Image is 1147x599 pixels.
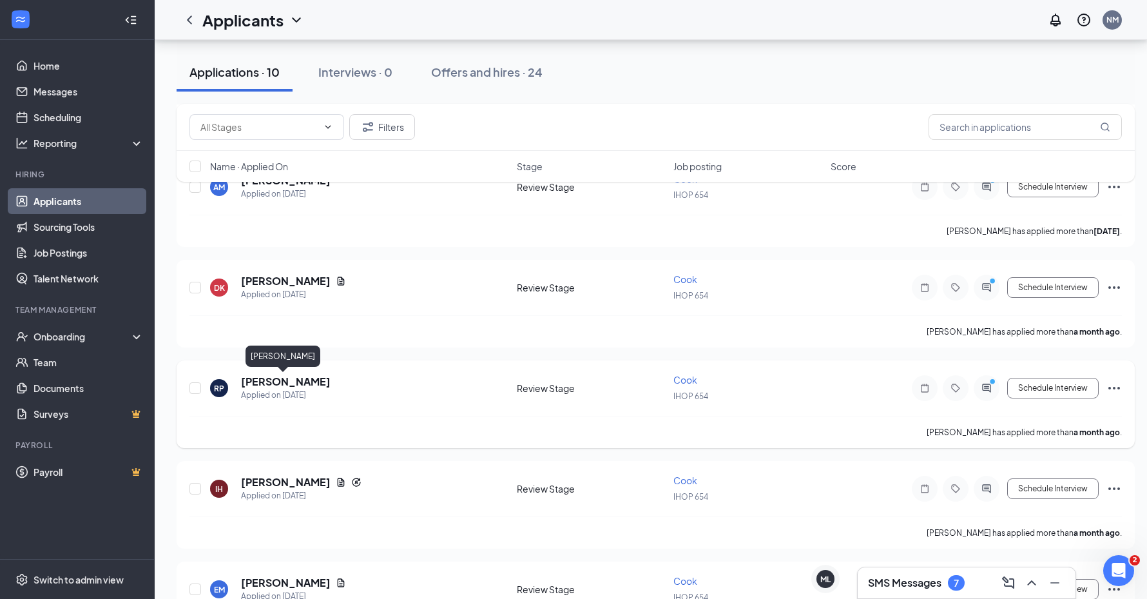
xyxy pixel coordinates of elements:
svg: Notifications [1048,12,1063,28]
svg: QuestionInfo [1076,12,1092,28]
button: Filter Filters [349,114,415,140]
svg: ActiveChat [979,484,994,494]
div: IH [215,484,223,495]
h5: [PERSON_NAME] [241,475,331,489]
span: Cook [673,374,697,386]
span: IHOP 654 [673,190,708,200]
span: Cook [673,575,697,587]
span: IHOP 654 [673,291,708,300]
h5: [PERSON_NAME] [241,375,331,389]
div: Offers and hires · 24 [431,64,543,80]
svg: ChevronLeft [182,12,197,28]
div: Review Stage [517,482,666,495]
p: [PERSON_NAME] has applied more than . [927,527,1122,538]
b: a month ago [1074,327,1120,337]
svg: Ellipses [1106,380,1122,396]
span: IHOP 654 [673,391,708,401]
a: Home [34,53,144,79]
svg: Filter [360,119,376,135]
svg: ChevronUp [1024,575,1039,591]
svg: Note [917,383,932,393]
svg: PrimaryDot [987,378,1002,388]
b: [DATE] [1094,226,1120,236]
input: Search in applications [929,114,1122,140]
div: Applied on [DATE] [241,389,331,402]
span: Name · Applied On [210,160,288,173]
span: Job posting [673,160,722,173]
p: [PERSON_NAME] has applied more than . [927,326,1122,337]
svg: Ellipses [1106,481,1122,496]
a: Documents [34,375,144,401]
svg: WorkstreamLogo [14,13,27,26]
svg: Tag [948,383,963,393]
span: Stage [517,160,543,173]
div: DK [214,282,225,293]
h5: [PERSON_NAME] [241,274,331,288]
a: Scheduling [34,104,144,130]
div: RP [214,383,224,394]
div: Review Stage [517,583,666,596]
svg: ChevronDown [323,122,333,132]
div: Switch to admin view [34,573,124,586]
button: ComposeMessage [998,573,1019,593]
div: 7 [954,578,959,589]
button: Schedule Interview [1007,277,1099,298]
button: Schedule Interview [1007,378,1099,398]
button: Schedule Interview [1007,478,1099,499]
b: a month ago [1074,528,1120,538]
div: NM [1106,14,1119,25]
div: Applications · 10 [189,64,280,80]
div: Payroll [15,440,141,451]
p: [PERSON_NAME] has applied more than . [947,226,1122,237]
a: Applicants [34,188,144,214]
a: PayrollCrown [34,459,144,485]
svg: Tag [948,282,963,293]
svg: UserCheck [15,330,28,343]
div: Applied on [DATE] [241,288,346,301]
svg: Analysis [15,137,28,150]
span: Cook [673,475,697,486]
div: ML [820,574,831,585]
div: Team Management [15,304,141,315]
a: Talent Network [34,266,144,291]
iframe: Intercom live chat [1103,555,1134,586]
button: Minimize [1045,573,1065,593]
p: [PERSON_NAME] has applied more than . [927,427,1122,438]
a: Sourcing Tools [34,214,144,240]
div: Review Stage [517,281,666,294]
svg: Ellipses [1106,280,1122,295]
a: Job Postings [34,240,144,266]
button: ChevronUp [1021,573,1042,593]
a: SurveysCrown [34,401,144,427]
div: [PERSON_NAME] [246,346,320,367]
a: Messages [34,79,144,104]
svg: ActiveChat [979,282,994,293]
svg: Ellipses [1106,582,1122,597]
svg: Reapply [351,477,361,487]
svg: PrimaryDot [987,277,1002,288]
svg: ActiveChat [979,383,994,393]
a: Team [34,349,144,375]
svg: Settings [15,573,28,586]
svg: Note [917,282,932,293]
div: Applied on [DATE] [241,489,361,502]
svg: MagnifyingGlass [1100,122,1110,132]
span: Score [831,160,856,173]
h3: SMS Messages [868,576,941,590]
svg: ChevronDown [289,12,304,28]
h5: [PERSON_NAME] [241,576,331,590]
svg: ComposeMessage [1001,575,1016,591]
b: a month ago [1074,427,1120,437]
span: Cook [673,273,697,285]
svg: Note [917,484,932,494]
svg: Tag [948,484,963,494]
svg: Document [336,477,346,487]
div: Reporting [34,137,144,150]
input: All Stages [200,120,318,134]
span: IHOP 654 [673,492,708,502]
h1: Applicants [202,9,284,31]
span: 2 [1130,555,1140,565]
div: Hiring [15,169,141,180]
div: Onboarding [34,330,133,343]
